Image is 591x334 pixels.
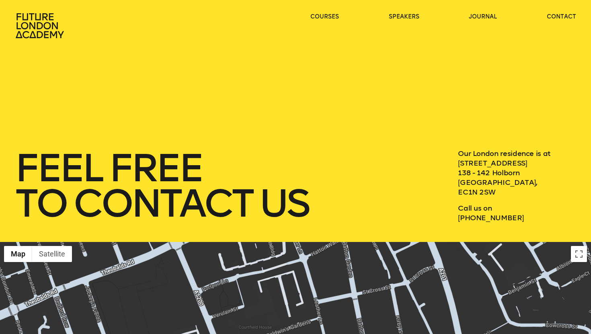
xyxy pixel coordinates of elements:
[15,150,429,221] h1: feel free to contact us
[310,13,339,21] a: courses
[389,13,419,21] a: speakers
[458,149,576,197] p: Our London residence is at [STREET_ADDRESS] 138 - 142 Holborn [GEOGRAPHIC_DATA], EC1N 2SW
[32,246,72,262] button: Show satellite imagery
[4,246,32,262] button: Show street map
[547,13,576,21] a: contact
[469,13,497,21] a: journal
[458,203,576,223] p: Call us on [PHONE_NUMBER]
[571,246,587,262] button: Toggle fullscreen view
